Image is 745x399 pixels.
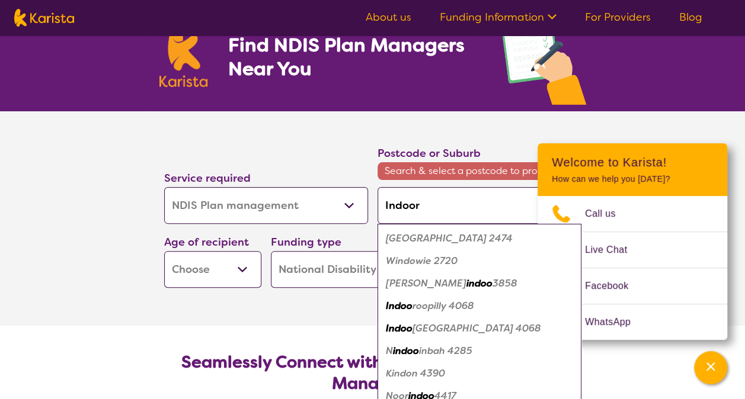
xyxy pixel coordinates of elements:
label: Age of recipient [164,235,249,249]
div: Indooroopilly 4068 [383,295,575,317]
a: About us [366,10,411,24]
img: Karista logo [159,23,208,87]
p: How can we help you [DATE]? [552,174,713,184]
button: Channel Menu [694,351,727,384]
em: inbah 4285 [419,345,472,357]
span: Call us [585,205,630,223]
em: [PERSON_NAME] [386,277,466,289]
input: Type [378,187,581,224]
em: N [386,345,393,357]
div: Findon Creek 2474 [383,227,575,250]
span: Live Chat [585,241,641,259]
span: Search & select a postcode to proceed [378,162,581,180]
em: [GEOGRAPHIC_DATA] 2474 [386,232,513,244]
a: For Providers [585,10,651,24]
label: Funding type [271,235,341,249]
em: Indoo [386,322,413,334]
div: Channel Menu [538,143,727,340]
a: Funding Information [440,10,557,24]
em: indoo [393,345,419,357]
em: roopilly 4068 [413,300,474,312]
div: Windowie 2720 [383,250,575,272]
em: Indoo [386,300,413,312]
em: Kindon 4390 [386,367,445,379]
h2: Seamlessly Connect with NDIS-Registered Plan Managers [174,352,572,394]
h2: Welcome to Karista! [552,155,713,169]
em: indoo [466,277,493,289]
a: Web link opens in a new tab. [538,304,727,340]
div: Kindon 4390 [383,362,575,385]
em: Windowie 2720 [386,255,458,267]
div: Nindooinbah 4285 [383,340,575,362]
span: Facebook [585,277,642,295]
em: [GEOGRAPHIC_DATA] 4068 [413,322,541,334]
label: Postcode or Suburb [378,146,481,160]
em: 3858 [493,277,517,289]
img: Karista logo [14,9,74,27]
a: Blog [679,10,702,24]
span: WhatsApp [585,313,645,331]
div: Indooroopilly Centre 4068 [383,317,575,340]
h1: Find NDIS Plan Managers Near You [228,33,475,81]
img: plan-management [500,8,586,111]
ul: Choose channel [538,196,727,340]
div: Winnindoo 3858 [383,272,575,295]
label: Service required [164,171,251,185]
